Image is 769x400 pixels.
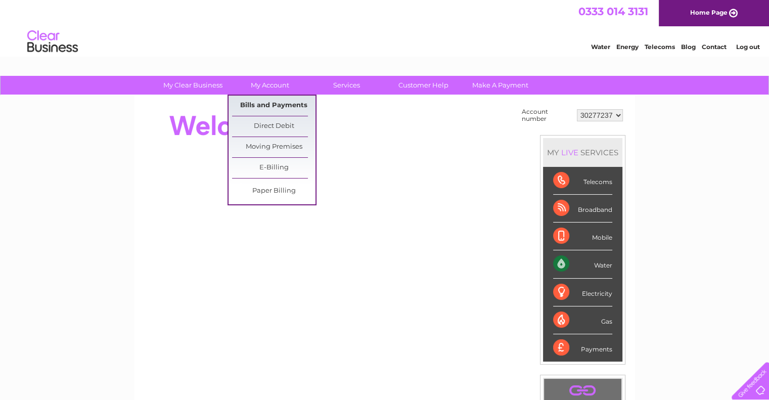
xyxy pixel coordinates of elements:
div: MY SERVICES [543,138,622,167]
a: My Account [228,76,311,95]
a: Services [305,76,388,95]
a: Blog [681,43,696,51]
a: Contact [702,43,727,51]
div: Telecoms [553,167,612,195]
td: Account number [519,106,574,125]
div: Clear Business is a trading name of Verastar Limited (registered in [GEOGRAPHIC_DATA] No. 3667643... [146,6,624,49]
a: My Clear Business [151,76,235,95]
a: Log out [736,43,759,51]
a: Moving Premises [232,137,315,157]
div: LIVE [559,148,580,157]
a: Bills and Payments [232,96,315,116]
a: E-Billing [232,158,315,178]
div: Gas [553,306,612,334]
a: Direct Debit [232,116,315,137]
div: Payments [553,334,612,362]
div: Mobile [553,223,612,250]
div: Electricity [553,279,612,306]
img: logo.png [27,26,78,57]
a: Energy [616,43,639,51]
a: Make A Payment [459,76,542,95]
a: Customer Help [382,76,465,95]
div: Water [553,250,612,278]
div: Broadband [553,195,612,223]
a: Paper Billing [232,181,315,201]
a: Telecoms [645,43,675,51]
a: . [547,381,619,399]
a: 0333 014 3131 [578,5,648,18]
a: Water [591,43,610,51]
